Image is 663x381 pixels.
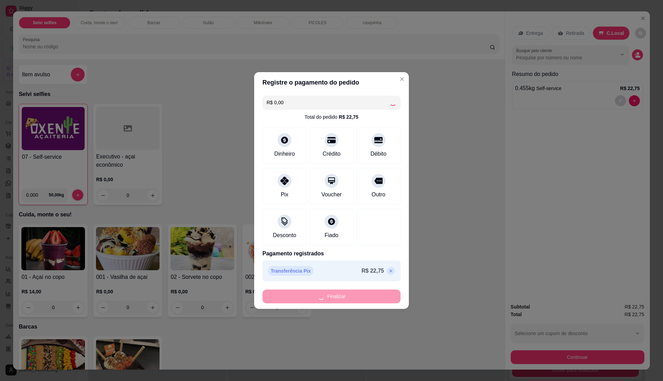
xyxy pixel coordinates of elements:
[254,72,409,93] header: Registre o pagamento do pedido
[323,150,340,158] div: Crédito
[273,231,296,240] div: Desconto
[262,250,401,258] p: Pagamento registrados
[390,99,396,106] div: Loading
[362,267,384,275] p: R$ 22,75
[268,266,314,276] p: Transferência Pix
[339,114,358,120] div: R$ 22,75
[321,190,342,199] div: Voucher
[281,190,288,199] div: Pix
[305,114,358,120] div: Total do pedido
[274,150,295,158] div: Dinheiro
[325,231,338,240] div: Fiado
[372,190,385,199] div: Outro
[371,150,386,158] div: Débito
[396,74,407,85] button: Close
[267,96,390,109] input: Ex.: hambúrguer de cordeiro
